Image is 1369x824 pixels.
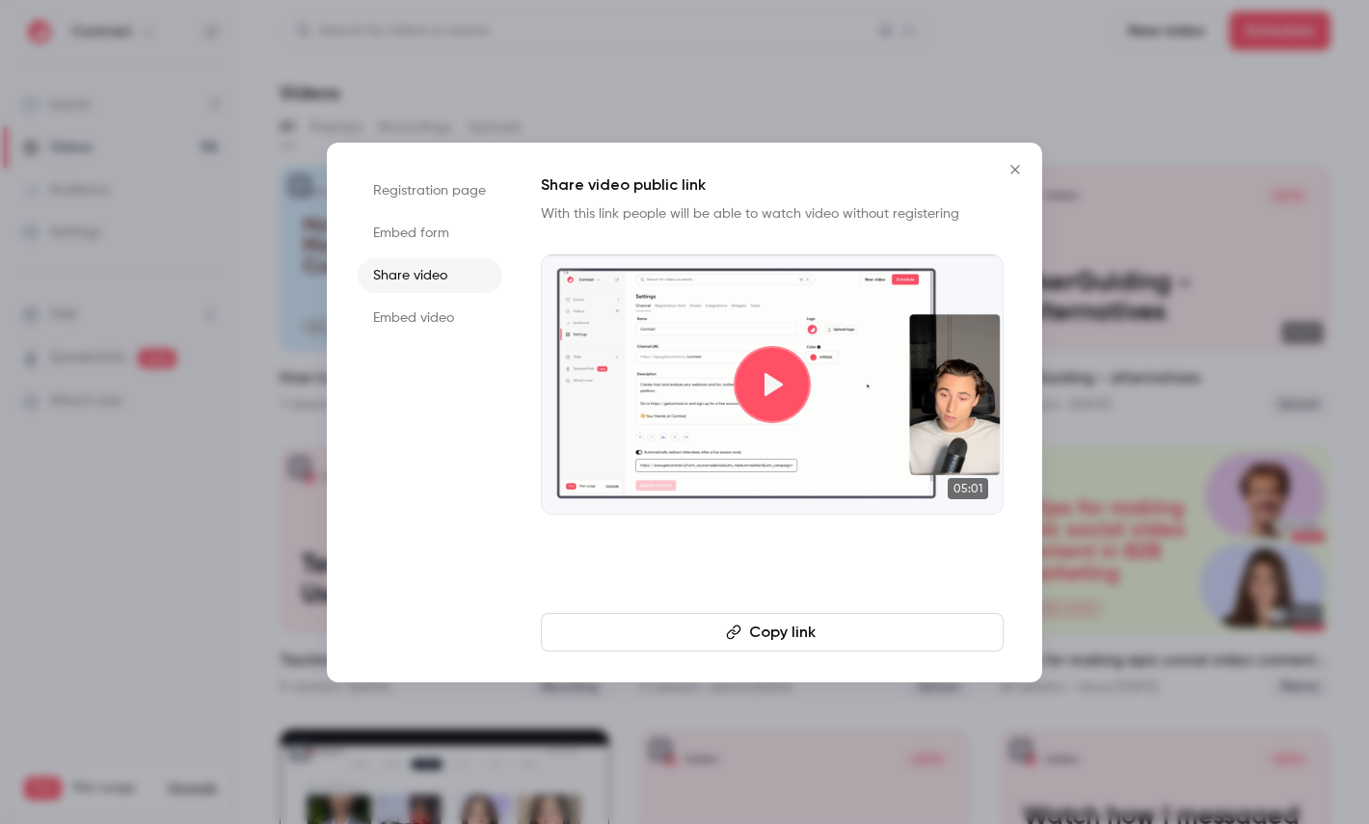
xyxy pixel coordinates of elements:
[358,258,502,293] li: Share video
[948,478,988,499] span: 05:01
[541,204,1004,224] p: With this link people will be able to watch video without registering
[541,613,1004,651] button: Copy link
[358,216,502,251] li: Embed form
[996,150,1034,189] button: Close
[541,254,1004,515] a: 05:01
[358,173,502,208] li: Registration page
[358,301,502,335] li: Embed video
[541,173,1004,197] h1: Share video public link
